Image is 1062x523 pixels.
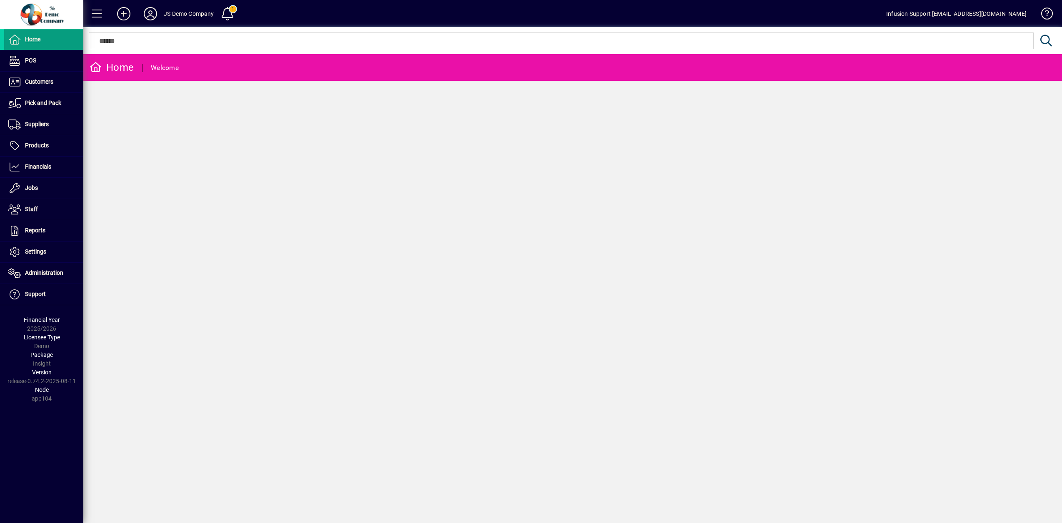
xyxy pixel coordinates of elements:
[4,114,83,135] a: Suppliers
[25,291,46,297] span: Support
[137,6,164,21] button: Profile
[25,57,36,64] span: POS
[25,227,45,234] span: Reports
[4,220,83,241] a: Reports
[110,6,137,21] button: Add
[35,386,49,393] span: Node
[30,351,53,358] span: Package
[4,199,83,220] a: Staff
[25,142,49,149] span: Products
[4,263,83,284] a: Administration
[25,36,40,42] span: Home
[164,7,214,20] div: JS Demo Company
[4,284,83,305] a: Support
[4,242,83,262] a: Settings
[25,184,38,191] span: Jobs
[4,72,83,92] a: Customers
[25,78,53,85] span: Customers
[151,61,179,75] div: Welcome
[25,100,61,106] span: Pick and Pack
[25,163,51,170] span: Financials
[24,334,60,341] span: Licensee Type
[25,248,46,255] span: Settings
[4,178,83,199] a: Jobs
[886,7,1027,20] div: Infusion Support [EMAIL_ADDRESS][DOMAIN_NAME]
[25,269,63,276] span: Administration
[4,157,83,177] a: Financials
[1035,2,1052,29] a: Knowledge Base
[90,61,134,74] div: Home
[4,135,83,156] a: Products
[25,121,49,127] span: Suppliers
[4,50,83,71] a: POS
[32,369,52,376] span: Version
[4,93,83,114] a: Pick and Pack
[25,206,38,212] span: Staff
[24,316,60,323] span: Financial Year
